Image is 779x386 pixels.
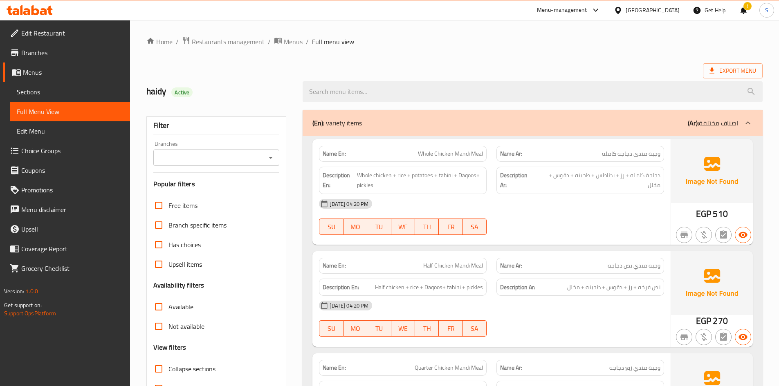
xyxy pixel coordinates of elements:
[21,185,123,195] span: Promotions
[4,300,42,310] span: Get support on:
[442,221,459,233] span: FR
[21,224,123,234] span: Upsell
[17,107,123,116] span: Full Menu View
[415,320,439,337] button: TH
[168,302,193,312] span: Available
[153,179,280,189] h3: Popular filters
[423,261,483,270] span: Half Chicken Mandi Meal
[182,36,265,47] a: Restaurants management
[696,329,712,345] button: Purchased item
[153,281,204,290] h3: Availability filters
[284,37,303,47] span: Menus
[323,149,346,158] strong: Name En:
[326,302,372,310] span: [DATE] 04:20 PM
[602,149,660,158] span: وجبة مندى دجاجه كامله
[319,320,343,337] button: SU
[370,221,388,233] span: TU
[696,313,711,329] span: EGP
[688,118,738,128] p: اصناف مختلفة
[323,170,355,190] strong: Description En:
[367,219,391,235] button: TU
[463,320,487,337] button: SA
[10,102,130,121] a: Full Menu View
[671,139,753,203] img: Ae5nvW7+0k+MAAAAAElFTkSuQmCC
[23,67,123,77] span: Menus
[537,170,660,190] span: دجاجة كامله + رز + بطاطس + طحينه + دقوس + مخلل
[395,323,412,335] span: WE
[17,126,123,136] span: Edit Menu
[709,66,756,76] span: Export Menu
[319,219,343,235] button: SU
[306,37,309,47] li: /
[713,313,727,329] span: 270
[4,286,24,297] span: Version:
[608,261,660,270] span: وجبة مندي نص دجاجه
[347,323,364,335] span: MO
[3,141,130,161] a: Choice Groups
[765,6,768,15] span: S
[442,323,459,335] span: FR
[703,63,763,78] span: Export Menu
[323,282,359,292] strong: Description En:
[312,117,324,129] b: (En):
[168,240,201,250] span: Has choices
[391,320,415,337] button: WE
[715,329,732,345] button: Not has choices
[303,110,763,136] div: (En): variety items(Ar):اصناف مختلفة
[25,286,38,297] span: 1.0.0
[500,170,535,190] strong: Description Ar:
[323,364,346,372] strong: Name En:
[168,321,204,331] span: Not available
[439,320,462,337] button: FR
[347,221,364,233] span: MO
[3,239,130,259] a: Coverage Report
[3,259,130,278] a: Grocery Checklist
[715,227,732,243] button: Not has choices
[312,118,362,128] p: variety items
[415,364,483,372] span: Quarter Chicken Mandi Meal
[3,219,130,239] a: Upsell
[168,201,198,210] span: Free items
[21,165,123,175] span: Coupons
[537,5,587,15] div: Menu-management
[395,221,412,233] span: WE
[146,36,763,47] nav: breadcrumb
[735,329,751,345] button: Available
[567,282,660,292] span: نص فرخه + رز + دقوس + طحينه + مخلل
[500,149,522,158] strong: Name Ar:
[367,320,391,337] button: TU
[375,282,483,292] span: Half chicken + rice + Daqoos+ tahini + pickles
[500,282,535,292] strong: Description Ar:
[171,87,193,97] div: Active
[343,219,367,235] button: MO
[3,23,130,43] a: Edit Restaurant
[323,221,340,233] span: SU
[370,323,388,335] span: TU
[391,219,415,235] button: WE
[168,220,227,230] span: Branch specific items
[168,364,216,374] span: Collapse sections
[176,37,179,47] li: /
[609,364,660,372] span: وجبة مندي ربع دجاجه
[3,62,130,82] a: Menus
[146,85,293,98] h2: haidy
[326,200,372,208] span: [DATE] 04:20 PM
[21,244,123,254] span: Coverage Report
[153,117,280,134] div: Filter
[274,36,303,47] a: Menus
[696,227,712,243] button: Purchased item
[357,170,483,190] span: Whole chicken + rice + potatoes + tahini + Daqoos+ pickles
[153,343,186,352] h3: View filters
[626,6,680,15] div: [GEOGRAPHIC_DATA]
[500,364,522,372] strong: Name Ar:
[676,329,692,345] button: Not branch specific item
[3,43,130,62] a: Branches
[466,221,483,233] span: SA
[466,323,483,335] span: SA
[439,219,462,235] button: FR
[418,221,436,233] span: TH
[323,261,346,270] strong: Name En:
[735,227,751,243] button: Available
[713,206,727,222] span: 510
[343,320,367,337] button: MO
